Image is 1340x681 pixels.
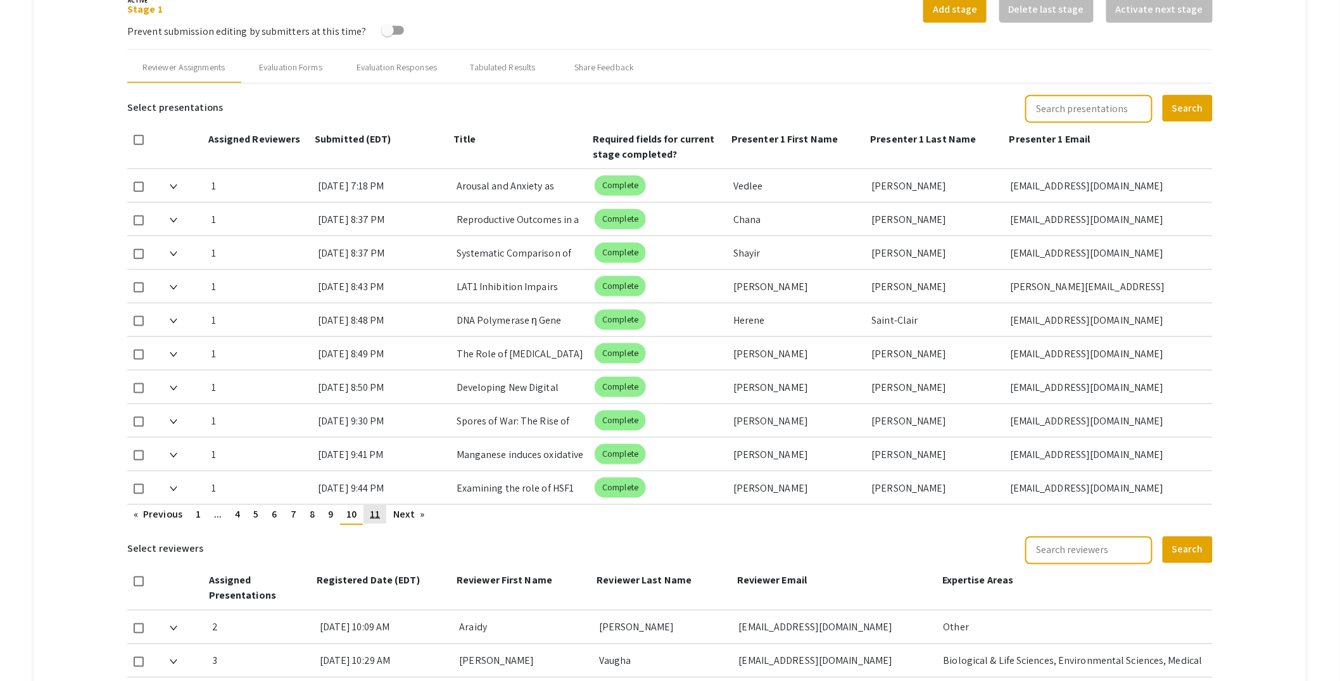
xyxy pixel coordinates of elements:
[457,337,585,370] div: The Role of [MEDICAL_DATA] in [MEDICAL_DATA]
[212,404,308,437] div: 1
[457,371,585,404] div: Developing New Digital Methods to Study and Improve Eyewitness Testimony
[1010,169,1203,202] div: [EMAIL_ADDRESS][DOMAIN_NAME]
[733,337,862,370] div: [PERSON_NAME]
[212,337,308,370] div: 1
[212,236,308,269] div: 1
[737,574,807,587] span: Reviewer Email
[170,626,177,631] img: Expand arrow
[127,505,189,524] a: Previous page
[170,319,177,324] img: Expand arrow
[127,3,163,16] a: Stage 1
[457,574,552,587] span: Reviewer First Name
[1010,404,1203,437] div: [EMAIL_ADDRESS][DOMAIN_NAME]
[457,471,585,504] div: Examining the role of HSF1 phosphorylation and condensate formation under proteasome inhibition b...
[1010,203,1203,236] div: [EMAIL_ADDRESS][DOMAIN_NAME]
[370,507,380,521] span: 11
[170,285,177,290] img: Expand arrow
[170,386,177,391] img: Expand arrow
[733,203,862,236] div: Chana
[357,61,437,74] div: Evaluation Responses
[320,611,450,644] div: [DATE] 10:09 AM
[942,574,1014,587] span: Expertise Areas
[595,310,646,330] mat-chip: Complete
[733,169,862,202] div: Vedlee
[1010,270,1203,303] div: [PERSON_NAME][EMAIL_ADDRESS][DOMAIN_NAME]
[1009,132,1090,146] span: Presenter 1 Email
[872,438,1001,471] div: [PERSON_NAME]
[872,337,1001,370] div: [PERSON_NAME]
[212,371,308,404] div: 1
[872,303,1001,336] div: Saint-Clair
[595,377,646,397] mat-chip: Complete
[310,507,315,521] span: 8
[1163,537,1213,563] button: Search
[599,644,729,677] div: Vaugha
[9,624,54,671] iframe: Chat
[212,203,308,236] div: 1
[1025,95,1153,123] input: Search presentations
[127,535,204,563] h6: Select reviewers
[208,132,301,146] span: Assigned Reviewers
[944,611,1203,644] div: Other
[142,61,225,74] div: Reviewer Assignments
[318,203,446,236] div: [DATE] 8:37 PM
[346,507,357,521] span: 10
[457,303,585,336] div: DNA Polymerase η Gene Knockout in Human [MEDICAL_DATA] Cells by a CRISPR/Cas9 System
[318,270,446,303] div: [DATE] 8:43 PM
[1163,95,1213,122] button: Search
[328,507,333,521] span: 9
[457,236,585,269] div: Systematic Comparison of Engineered VLP Architectures for Delivery of Genome Editors
[127,505,1213,525] ul: Pagination
[595,175,646,196] mat-chip: Complete
[317,574,420,587] span: Registered Date (EDT)
[739,611,933,644] div: [EMAIL_ADDRESS][DOMAIN_NAME]
[170,453,177,458] img: Expand arrow
[872,169,1001,202] div: [PERSON_NAME]
[733,438,862,471] div: [PERSON_NAME]
[459,611,589,644] div: Araidy
[457,169,585,202] div: Arousal and Anxiety as predictors of Adolescent Cognitive Performance&nbsp;&nbsp;Vedlee Alexandre...
[739,644,933,677] div: [EMAIL_ADDRESS][DOMAIN_NAME]
[127,94,223,122] h6: Select presentations
[318,337,446,370] div: [DATE] 8:49 PM
[170,487,177,492] img: Expand arrow
[170,352,177,357] img: Expand arrow
[170,184,177,189] img: Expand arrow
[127,25,366,38] span: Prevent submission editing by submitters at this time?
[1010,471,1203,504] div: [EMAIL_ADDRESS][DOMAIN_NAME]
[471,61,536,74] div: Tabulated Results
[871,132,977,146] span: Presenter 1 Last Name
[170,218,177,223] img: Expand arrow
[733,270,862,303] div: [PERSON_NAME]
[457,438,585,471] div: Manganese induces oxidative RNA damage on R-loops of a long noncoding RNA in human [MEDICAL_DATA]...
[212,644,309,677] div: 3
[595,478,646,498] mat-chip: Complete
[872,270,1001,303] div: [PERSON_NAME]
[318,169,446,202] div: [DATE] 7:18 PM
[170,419,177,424] img: Expand arrow
[212,438,308,471] div: 1
[1010,303,1203,336] div: [EMAIL_ADDRESS][DOMAIN_NAME]
[574,61,634,74] div: Share Feedback
[1010,438,1203,471] div: [EMAIL_ADDRESS][DOMAIN_NAME]
[733,371,862,404] div: [PERSON_NAME]
[209,574,276,602] span: Assigned Presentations
[872,371,1001,404] div: [PERSON_NAME]
[1010,236,1203,269] div: [EMAIL_ADDRESS][DOMAIN_NAME]
[595,343,646,364] mat-chip: Complete
[212,169,308,202] div: 1
[235,507,240,521] span: 4
[315,132,391,146] span: Submitted (EDT)
[457,404,585,437] div: Spores of War: The Rise of Entomopathogenic Fungal Endophytes as a Biological Militia Against Pes...
[595,209,646,229] mat-chip: Complete
[1010,371,1203,404] div: [EMAIL_ADDRESS][DOMAIN_NAME]
[214,507,222,521] span: ...
[272,507,277,521] span: 6
[872,404,1001,437] div: [PERSON_NAME]
[318,471,446,504] div: [DATE] 9:44 PM
[320,644,450,677] div: [DATE] 10:29 AM
[733,471,862,504] div: [PERSON_NAME]
[318,404,446,437] div: [DATE] 9:30 PM
[170,251,177,257] img: Expand arrow
[731,132,838,146] span: Presenter 1 First Name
